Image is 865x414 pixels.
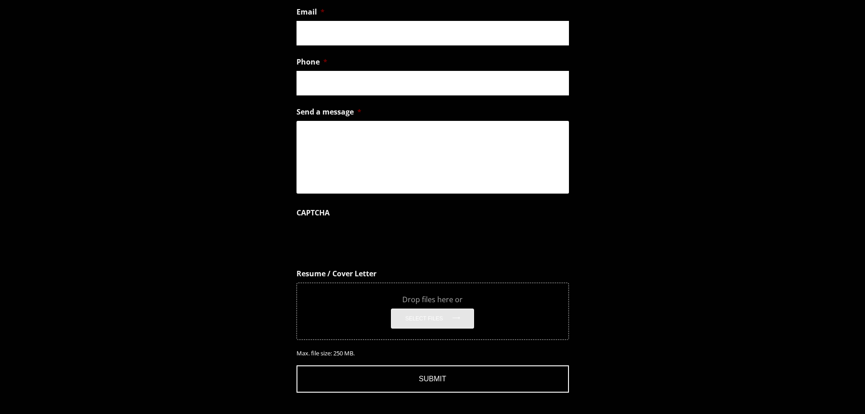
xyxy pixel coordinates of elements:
label: Resume / Cover Letter [297,269,376,279]
label: CAPTCHA [297,208,330,218]
span: Max. file size: 250 MB. [297,342,362,357]
label: Send a message [297,107,361,117]
button: select files, resume / cover letter [391,309,474,329]
iframe: reCAPTCHA [297,222,435,257]
label: Phone [297,57,327,67]
iframe: Chat Widget [702,309,865,414]
input: Submit [297,365,569,393]
label: Email [297,7,325,17]
span: Drop files here or [308,294,558,305]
